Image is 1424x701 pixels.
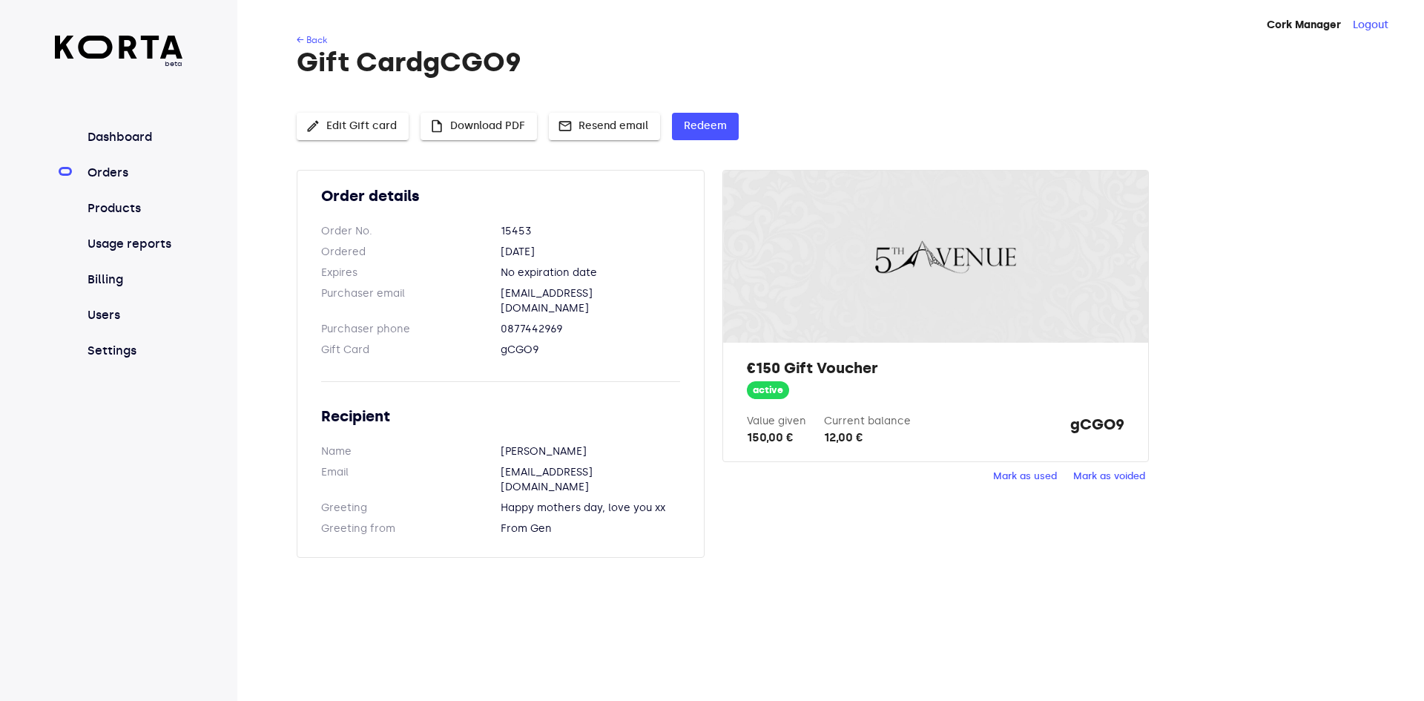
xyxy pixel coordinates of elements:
span: Resend email [561,117,648,136]
dt: Greeting from [321,521,501,536]
a: Settings [85,342,183,360]
span: insert_drive_file [429,119,444,134]
div: 150,00 € [747,429,806,447]
span: Redeem [684,117,727,136]
span: mail [558,119,573,134]
button: Mark as voided [1069,465,1149,488]
dd: [EMAIL_ADDRESS][DOMAIN_NAME] [501,286,680,316]
span: active [747,384,789,398]
a: Orders [85,164,183,182]
h2: Recipient [321,406,680,427]
dt: Purchaser email [321,286,501,316]
dd: 0877442969 [501,322,680,337]
button: Redeem [672,113,739,140]
button: Download PDF [421,113,537,140]
dt: Greeting [321,501,501,516]
img: Korta [55,36,183,59]
dt: Gift Card [321,343,501,358]
h1: Gift Card gCGO9 [297,47,1362,77]
span: Edit Gift card [309,117,397,136]
dd: [EMAIL_ADDRESS][DOMAIN_NAME] [501,465,680,495]
dt: Purchaser phone [321,322,501,337]
span: edit [306,119,320,134]
dd: [PERSON_NAME] [501,444,680,459]
dt: Email [321,465,501,495]
dd: [DATE] [501,245,680,260]
button: Edit Gift card [297,113,409,140]
button: Logout [1353,18,1388,33]
a: beta [55,36,183,69]
dt: Order No. [321,224,501,239]
div: 12,00 € [824,429,911,447]
a: Products [85,200,183,217]
h2: Order details [321,185,680,206]
a: Billing [85,271,183,289]
h2: €150 Gift Voucher [747,358,1124,378]
span: beta [55,59,183,69]
a: Edit Gift card [297,118,409,131]
dt: Expires [321,266,501,280]
dt: Name [321,444,501,459]
span: Mark as voided [1073,468,1145,485]
button: Resend email [549,113,660,140]
a: Dashboard [85,128,183,146]
dt: Ordered [321,245,501,260]
dd: 15453 [501,224,680,239]
span: Download PDF [432,117,525,136]
strong: Cork Manager [1267,19,1341,31]
dd: Happy mothers day, love you xx [501,501,680,516]
a: ← Back [297,35,327,45]
dd: gCGO9 [501,343,680,358]
a: Users [85,306,183,324]
a: Usage reports [85,235,183,253]
span: Mark as used [993,468,1057,485]
label: Current balance [824,415,911,427]
dd: From Gen [501,521,680,536]
button: Mark as used [989,465,1061,488]
label: Value given [747,415,806,427]
dd: No expiration date [501,266,680,280]
strong: gCGO9 [1070,414,1124,447]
